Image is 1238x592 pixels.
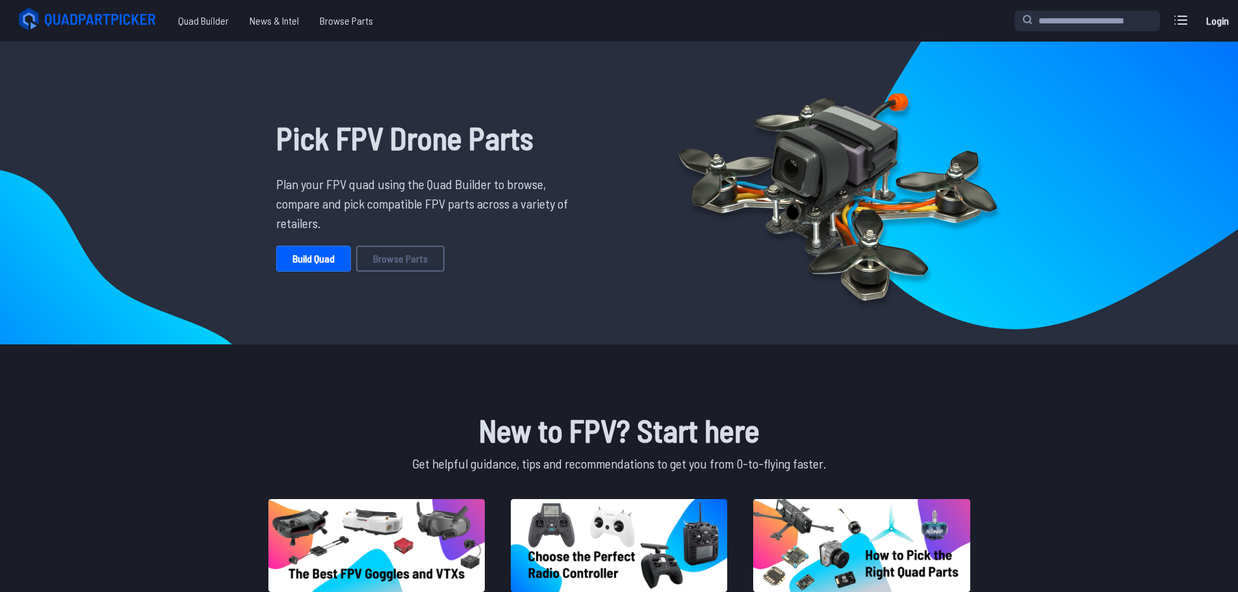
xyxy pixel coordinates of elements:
a: News & Intel [239,8,309,34]
a: Login [1202,8,1233,34]
p: Plan your FPV quad using the Quad Builder to browse, compare and pick compatible FPV parts across... [276,174,578,233]
a: Build Quad [276,246,351,272]
img: image of post [268,499,485,592]
a: Browse Parts [356,246,445,272]
a: Quad Builder [168,8,239,34]
img: image of post [753,499,970,592]
h1: Pick FPV Drone Parts [276,114,578,161]
p: Get helpful guidance, tips and recommendations to get you from 0-to-flying faster. [266,454,973,473]
img: image of post [511,499,727,592]
h1: New to FPV? Start here [266,407,973,454]
img: Quadcopter [651,63,1025,323]
a: Browse Parts [309,8,383,34]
